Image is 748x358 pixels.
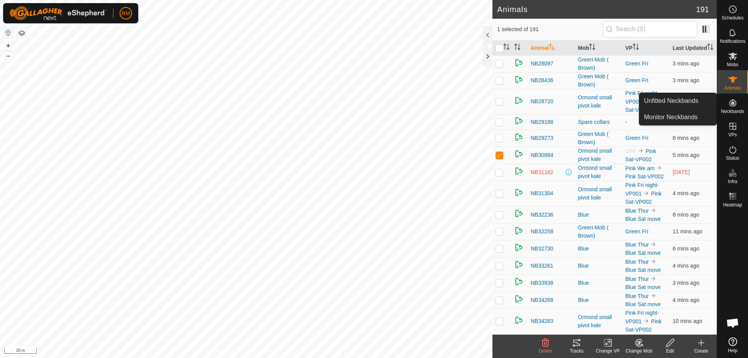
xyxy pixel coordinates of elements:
[728,348,737,353] span: Help
[650,207,656,213] img: to
[4,51,13,60] button: –
[514,226,524,235] img: returning on
[531,151,553,159] span: NB30884
[497,25,603,34] span: 1 selected of 191
[578,211,619,219] div: Blue
[497,5,696,14] h2: Animals
[625,267,661,273] a: Blue Sat move
[514,75,524,84] img: returning on
[656,165,662,171] img: to
[644,96,699,106] span: Unfitted Neckbands
[589,45,595,51] p-sorticon: Activate to sort
[673,152,699,158] span: 20 Sept 2025, 11:40 am
[726,156,739,160] span: Status
[578,296,619,304] div: Blue
[578,262,619,270] div: Blue
[254,348,277,355] a: Contact Us
[625,293,649,299] a: Blue Thur
[673,60,699,67] span: 20 Sept 2025, 11:42 am
[625,250,661,256] a: Blue Sat move
[514,260,524,269] img: returning on
[561,347,592,354] div: Tracks
[717,334,748,356] a: Help
[728,132,737,137] span: VPs
[215,348,245,355] a: Privacy Policy
[625,242,649,248] a: Blue Thur
[622,41,670,56] th: VP
[578,224,619,240] div: Green Mob ( Brown)
[531,60,553,68] span: NB28097
[514,45,520,51] p-sorticon: Activate to sort
[578,93,619,110] div: Ormond small pivot kale
[643,190,649,196] img: to
[122,9,130,18] span: RM
[531,317,553,325] span: NB34283
[514,294,524,303] img: returning on
[686,347,717,354] div: Create
[650,293,656,299] img: to
[531,211,553,219] span: NB32236
[17,28,26,38] button: Map Layers
[625,284,661,290] a: Blue Sat move
[625,259,649,265] a: Blue Thur
[531,118,553,126] span: NB29188
[721,109,744,114] span: Neckbands
[539,348,552,354] span: Delete
[531,168,553,176] span: NB31162
[724,86,741,90] span: Animals
[503,45,510,51] p-sorticon: Activate to sort
[514,277,524,286] img: returning on
[578,279,619,287] div: Blue
[625,301,661,307] a: Blue Sat move
[531,134,553,142] span: NB29273
[727,62,738,67] span: Mobs
[673,245,699,252] span: 20 Sept 2025, 11:38 am
[625,173,664,180] a: Pink Sat-VP002
[531,279,553,287] span: NB33938
[625,216,661,222] a: Blue Sat move
[673,135,699,141] span: 20 Sept 2025, 11:37 am
[578,56,619,72] div: Green Mob ( Brown)
[4,28,13,37] button: Reset Map
[514,243,524,252] img: returning on
[673,280,699,286] span: 20 Sept 2025, 11:41 am
[673,263,699,269] span: 20 Sept 2025, 11:41 am
[625,318,662,333] a: Pink Sat-VP002
[639,109,716,125] a: Monitor Neckbands
[625,276,649,282] a: Blue Thur
[654,347,686,354] div: Edit
[625,119,627,125] app-display-virtual-paddock-transition: -
[625,208,649,214] a: Blue Thur
[673,318,702,324] span: 20 Sept 2025, 11:34 am
[578,245,619,253] div: Blue
[650,258,656,265] img: to
[514,209,524,218] img: returning on
[720,39,745,44] span: Notifications
[723,203,742,207] span: Heatmap
[531,97,553,106] span: NB28720
[650,275,656,282] img: to
[625,190,662,205] a: Pink Sat-VP002
[531,76,553,85] span: NB28436
[549,45,555,51] p-sorticon: Activate to sort
[514,96,524,105] img: returning on
[643,318,649,324] img: to
[578,313,619,330] div: Ormond small pivot kale
[673,77,699,83] span: 20 Sept 2025, 11:42 am
[514,188,524,197] img: returning on
[625,99,662,113] a: Pink Sat-VP002
[707,45,713,51] p-sorticon: Activate to sort
[514,58,524,67] img: returning on
[578,185,619,202] div: Ormond small pivot kale
[639,93,716,109] a: Unfitted Neckbands
[728,179,737,184] span: Infra
[638,148,644,154] img: to
[514,132,524,142] img: returning on
[722,16,743,20] span: Schedules
[625,135,648,141] a: Green Fri
[592,347,623,354] div: Change VP
[625,148,636,154] span: OFF
[673,297,699,303] span: 20 Sept 2025, 11:41 am
[578,130,619,146] div: Green Mob ( Brown)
